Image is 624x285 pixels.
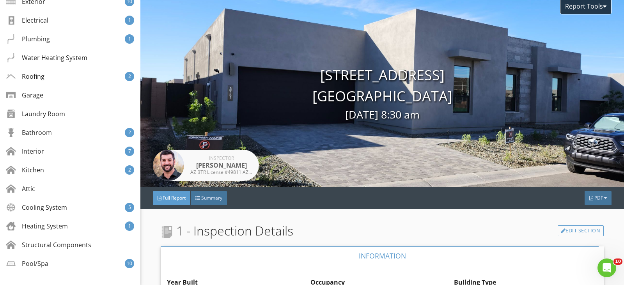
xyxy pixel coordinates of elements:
div: 1 [125,34,134,44]
div: 10 [125,259,134,268]
span: PDF [594,195,603,201]
span: Summary [201,195,222,201]
span: Full Report [163,195,186,201]
a: Inspector [PERSON_NAME] AZ BTR License #49811 AZ OPM License #100229 [153,150,259,181]
div: 2 [125,72,134,81]
img: headshot.png [153,150,184,181]
div: Pool/Spa [6,259,48,268]
div: 2 [125,165,134,175]
div: Interior [6,147,44,156]
div: Laundry Room [6,109,65,119]
div: Plumbing [6,34,50,44]
div: Inspector [190,156,253,161]
div: 1 [125,16,134,25]
div: 2 [125,128,134,137]
div: Cooling System [6,203,67,212]
div: Kitchen [6,165,44,175]
a: Edit Section [558,225,604,236]
div: [DATE] 8:30 am [140,107,624,123]
div: Roofing [6,72,44,81]
a: Information [161,246,604,265]
div: [PERSON_NAME] [190,161,253,170]
div: [STREET_ADDRESS] [GEOGRAPHIC_DATA] [140,65,624,123]
div: 7 [125,147,134,156]
span: 10 [613,258,622,265]
div: Structural Components [6,240,91,250]
div: 1 [125,221,134,231]
span: 1 - Inspection Details [161,221,293,240]
div: Garage [6,90,43,100]
div: Bathroom [6,128,52,137]
div: AZ BTR License #49811 AZ OPM License #100229 [190,170,253,175]
div: Attic [6,184,35,193]
div: Heating System [6,221,68,231]
iframe: Intercom live chat [597,258,616,277]
div: 5 [125,203,134,212]
div: Electrical [6,16,48,25]
div: Water Heating System [6,53,87,62]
